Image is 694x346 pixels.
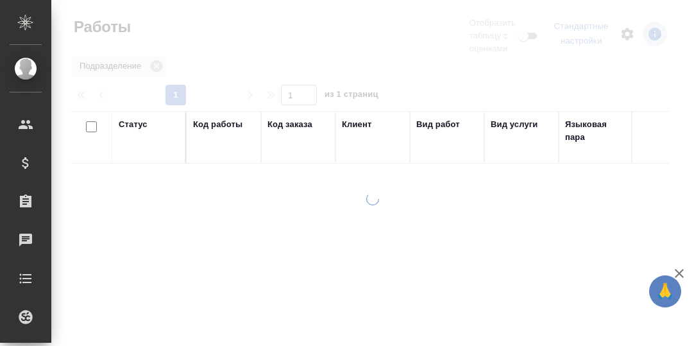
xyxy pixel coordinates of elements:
[491,118,538,131] div: Вид услуги
[119,118,148,131] div: Статус
[342,118,371,131] div: Клиент
[565,118,627,144] div: Языковая пара
[649,275,681,307] button: 🙏
[267,118,312,131] div: Код заказа
[654,278,676,305] span: 🙏
[416,118,460,131] div: Вид работ
[193,118,242,131] div: Код работы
